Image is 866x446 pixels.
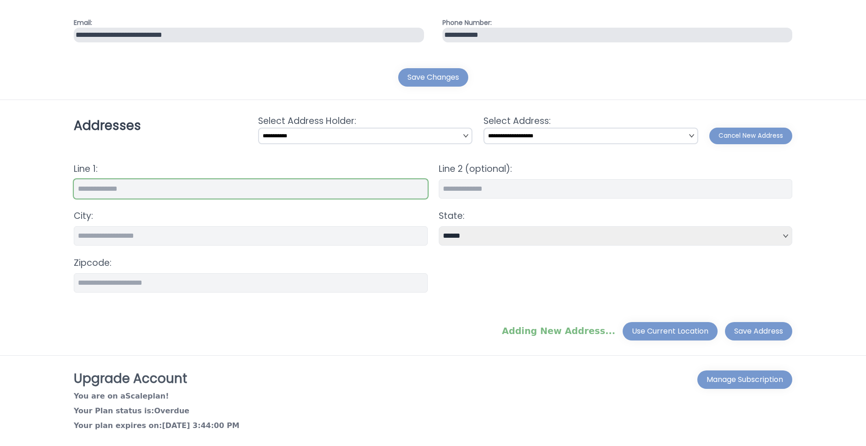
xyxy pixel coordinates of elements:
h4: City: [74,210,428,223]
h4: Line 1: [74,163,428,176]
button: Use Current Location [623,322,718,340]
div: Manage Subscription [707,374,783,385]
h4: Select Address Holder: [258,115,473,128]
h4: Zipcode: [74,257,428,270]
p: Your Plan status is: Overdue [74,405,240,417]
div: Cancel New Address [719,131,783,141]
h4: State: [439,210,793,223]
h4: Phone Number: [442,18,793,28]
p: Your plan expires on: [DATE] 3:44:00 PM [74,420,240,431]
h3: Upgrade Account [74,370,240,387]
h4: Line 2 (optional): [439,163,793,176]
div: Save Address [734,326,783,337]
h3: Addresses [74,117,141,134]
p: Adding New Address... [502,325,615,338]
button: Save Address [725,322,792,340]
button: Cancel New Address [709,128,792,144]
h4: Email: [74,18,424,28]
button: Save Changes [398,68,468,87]
div: Use Current Location [632,326,708,337]
p: You are on a Scale plan! [74,391,240,402]
button: Manage Subscription [697,370,792,389]
div: Save Changes [407,72,459,83]
h4: Select Address: [483,115,698,128]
